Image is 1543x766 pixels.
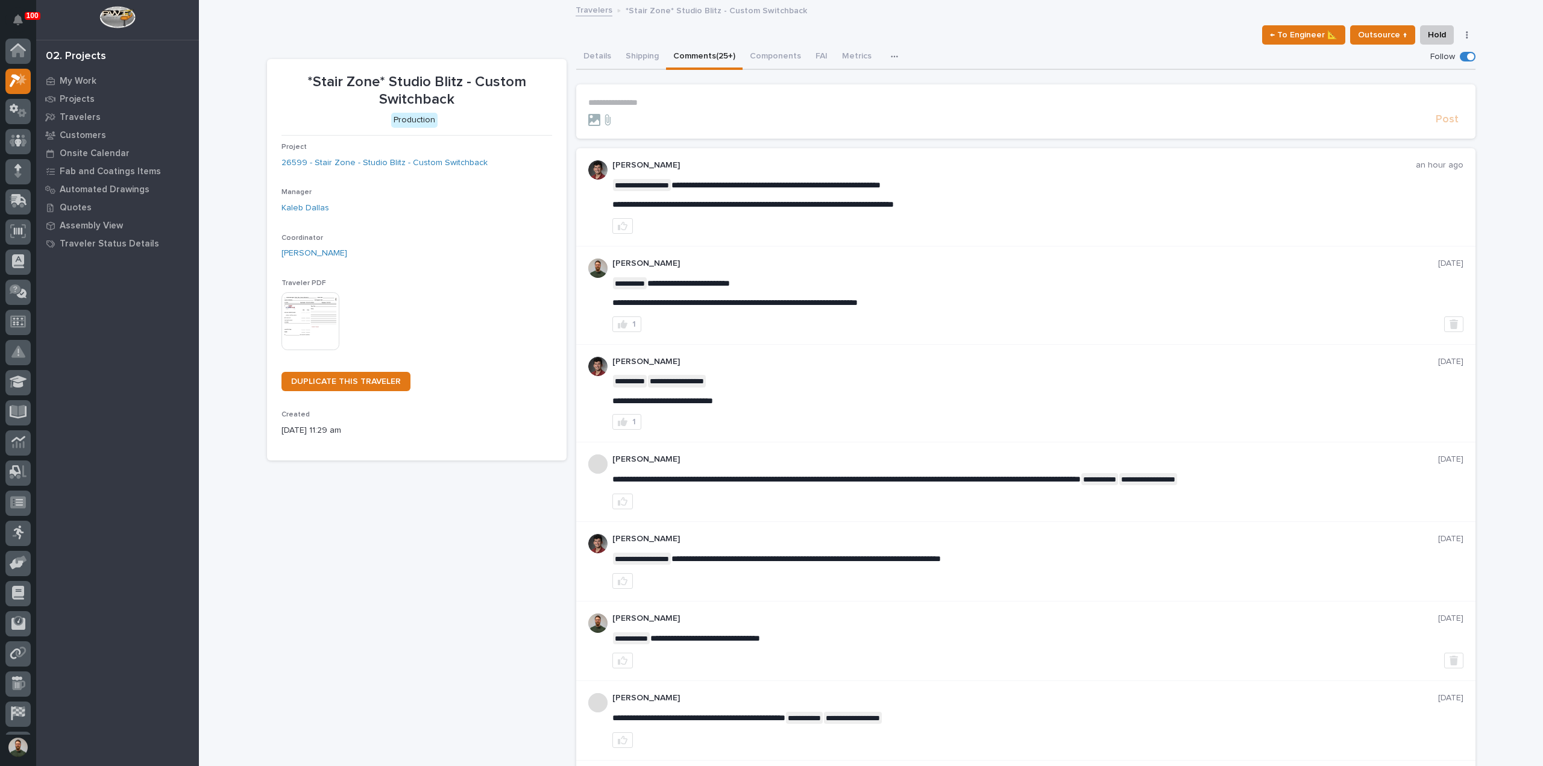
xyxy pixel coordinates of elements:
p: Quotes [60,202,92,213]
button: like this post [612,573,633,589]
img: AATXAJw4slNr5ea0WduZQVIpKGhdapBAGQ9xVsOeEvl5=s96-c [588,614,608,633]
button: 1 [612,414,641,430]
span: Post [1436,113,1459,127]
button: like this post [612,732,633,748]
p: Fab and Coatings Items [60,166,161,177]
span: Manager [281,189,312,196]
a: Traveler Status Details [36,234,199,253]
p: [DATE] [1438,357,1463,367]
a: Automated Drawings [36,180,199,198]
span: Project [281,143,307,151]
p: [DATE] [1438,693,1463,703]
span: Coordinator [281,234,323,242]
button: Hold [1420,25,1454,45]
p: [DATE] 11:29 am [281,424,552,437]
img: Workspace Logo [99,6,135,28]
button: FAI [808,45,835,70]
img: ROij9lOReuV7WqYxWfnW [588,357,608,376]
p: [PERSON_NAME] [612,614,1438,624]
span: Traveler PDF [281,280,326,287]
a: Travelers [576,2,612,16]
a: My Work [36,72,199,90]
button: Components [743,45,808,70]
p: [DATE] [1438,534,1463,544]
p: [DATE] [1438,614,1463,624]
a: DUPLICATE THIS TRAVELER [281,372,410,391]
button: Details [576,45,618,70]
div: Notifications100 [15,14,31,34]
p: Onsite Calendar [60,148,130,159]
a: [PERSON_NAME] [281,247,347,260]
span: Outsource ↑ [1358,28,1407,42]
button: Outsource ↑ [1350,25,1415,45]
p: Customers [60,130,106,141]
a: 26599 - Stair Zone - Studio Blitz - Custom Switchback [281,157,488,169]
p: Traveler Status Details [60,239,159,250]
a: Quotes [36,198,199,216]
button: Shipping [618,45,666,70]
a: Customers [36,126,199,144]
p: Projects [60,94,95,105]
p: [PERSON_NAME] [612,160,1416,171]
span: ← To Engineer 📐 [1270,28,1337,42]
p: [PERSON_NAME] [612,357,1438,367]
a: Onsite Calendar [36,144,199,162]
p: an hour ago [1416,160,1463,171]
span: DUPLICATE THIS TRAVELER [291,377,401,386]
a: Kaleb Dallas [281,202,329,215]
button: like this post [612,218,633,234]
img: ROij9lOReuV7WqYxWfnW [588,534,608,553]
p: [DATE] [1438,454,1463,465]
button: Metrics [835,45,879,70]
p: *Stair Zone* Studio Blitz - Custom Switchback [626,3,807,16]
p: Follow [1430,52,1455,62]
a: Fab and Coatings Items [36,162,199,180]
p: 100 [27,11,39,20]
span: Hold [1428,28,1446,42]
p: [PERSON_NAME] [612,693,1438,703]
button: Comments (25+) [666,45,743,70]
a: Projects [36,90,199,108]
p: [PERSON_NAME] [612,259,1438,269]
button: Notifications [5,7,31,33]
div: Production [391,113,438,128]
p: [DATE] [1438,259,1463,269]
div: 02. Projects [46,50,106,63]
button: Delete post [1444,653,1463,668]
p: [PERSON_NAME] [612,534,1438,544]
button: Post [1431,113,1463,127]
button: users-avatar [5,735,31,760]
p: Assembly View [60,221,123,231]
div: 1 [632,320,636,328]
span: Created [281,411,310,418]
div: 1 [632,418,636,426]
img: ROij9lOReuV7WqYxWfnW [588,160,608,180]
button: ← To Engineer 📐 [1262,25,1345,45]
p: *Stair Zone* Studio Blitz - Custom Switchback [281,74,552,108]
p: [PERSON_NAME] [612,454,1438,465]
a: Assembly View [36,216,199,234]
button: Delete post [1444,316,1463,332]
p: Automated Drawings [60,184,149,195]
p: My Work [60,76,96,87]
button: like this post [612,494,633,509]
a: Travelers [36,108,199,126]
button: like this post [612,653,633,668]
button: 1 [612,316,641,332]
img: AATXAJw4slNr5ea0WduZQVIpKGhdapBAGQ9xVsOeEvl5=s96-c [588,259,608,278]
p: Travelers [60,112,101,123]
